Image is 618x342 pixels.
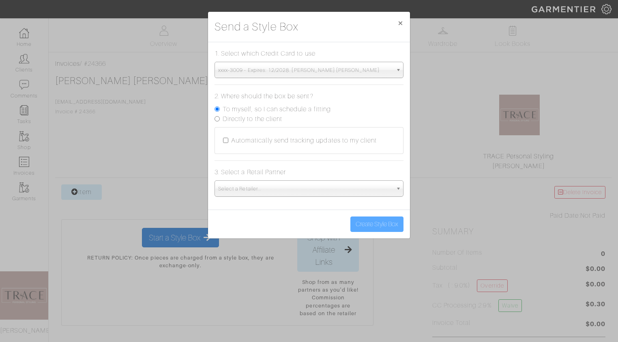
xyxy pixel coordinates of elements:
[350,216,403,232] button: Create Style Box
[397,17,403,28] span: ×
[231,136,377,145] label: Automatically send tracking updates to my client
[218,181,393,197] span: Select a Retailer...
[391,12,410,35] button: Close
[215,18,298,35] h3: Send a Style Box
[223,104,331,114] label: To myself, so I can schedule a fitting
[215,167,286,177] label: 3. Select a Retail Partner
[215,91,313,101] label: 2. Where should the box be sent?
[215,49,315,58] label: 1. Select which Credit Card to use
[223,114,282,124] label: Directly to the client
[218,62,393,78] span: xxxx-3009 - Expires: 12/2028. [PERSON_NAME] [PERSON_NAME]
